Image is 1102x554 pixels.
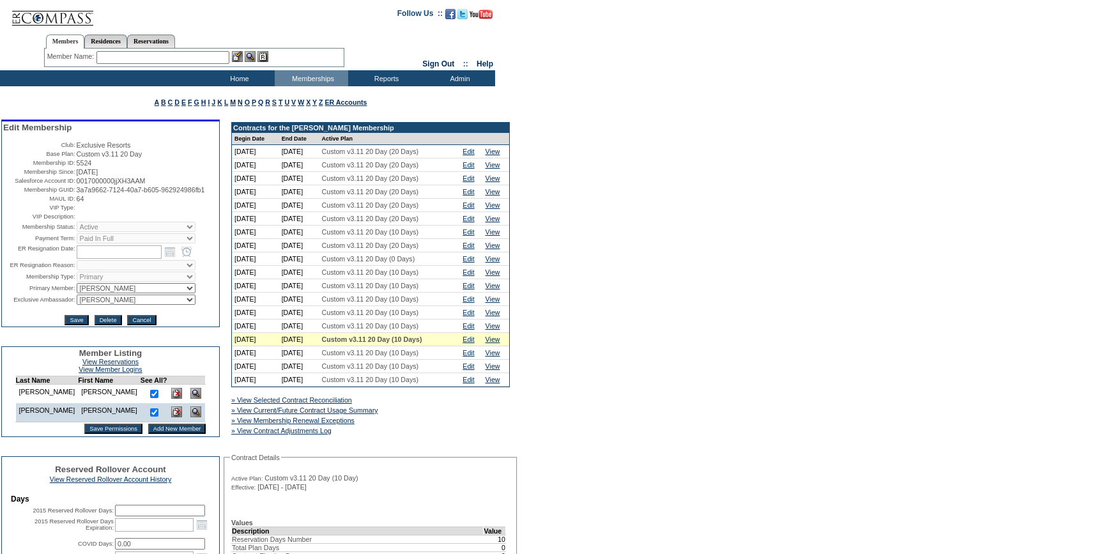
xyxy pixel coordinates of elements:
a: View [486,174,500,182]
span: Custom v3.11 20 Day (20 Days) [322,201,419,209]
td: Exclusive Ambassador: [3,295,75,305]
a: Edit [463,376,474,383]
span: Custom v3.11 20 Day (10 Day) [264,474,358,482]
td: Contracts for the [PERSON_NAME] Membership [232,123,509,133]
a: Follow us on Twitter [457,13,468,20]
a: View [486,161,500,169]
td: Admin [422,70,495,86]
td: Days [11,495,210,504]
a: View Member Logins [79,365,142,373]
span: Custom v3.11 20 Day (0 Days) [322,255,415,263]
input: Add New Member [148,424,206,434]
td: Home [201,70,275,86]
img: View Dashboard [190,388,201,399]
span: Custom v3.11 20 Day (10 Days) [322,376,419,383]
a: Y [312,98,317,106]
span: Custom v3.11 20 Day (20 Days) [322,242,419,249]
td: [PERSON_NAME] [78,403,141,422]
a: View Reserved Rollover Account History [50,475,172,483]
td: [DATE] [279,346,319,360]
a: Edit [463,148,474,155]
input: Cancel [127,315,156,325]
td: See All? [141,376,167,385]
a: N [238,98,243,106]
td: [PERSON_NAME] [78,385,141,404]
td: 0 [484,543,506,551]
a: K [217,98,222,106]
a: Edit [463,161,474,169]
a: View [486,268,500,276]
a: J [211,98,215,106]
a: Open the time view popup. [180,245,194,259]
a: P [252,98,256,106]
a: Edit [463,322,474,330]
td: [DATE] [279,306,319,319]
a: D [174,98,180,106]
td: [DATE] [232,172,279,185]
a: Edit [463,335,474,343]
a: Edit [463,174,474,182]
td: [DATE] [232,293,279,306]
td: Memberships [275,70,348,86]
td: Salesforce Account ID: [3,177,75,185]
a: View [486,282,500,289]
a: I [208,98,210,106]
td: [DATE] [279,252,319,266]
td: [DATE] [232,199,279,212]
td: Reports [348,70,422,86]
td: [DATE] [232,239,279,252]
td: [DATE] [232,252,279,266]
td: First Name [78,376,141,385]
a: Open the calendar popup. [163,245,177,259]
a: W [298,98,304,106]
td: End Date [279,133,319,145]
a: View [486,215,500,222]
td: Membership Type: [3,272,75,282]
a: F [188,98,192,106]
span: Custom v3.11 20 Day (20 Days) [322,174,419,182]
span: Custom v3.11 20 Day (10 Days) [322,268,419,276]
span: Member Listing [79,348,142,358]
td: Base Plan: [3,150,75,158]
td: [DATE] [232,373,279,387]
a: Z [319,98,323,106]
td: [DATE] [232,266,279,279]
span: Custom v3.11 20 Day (20 Days) [322,188,419,196]
a: Edit [463,201,474,209]
span: Exclusive Resorts [77,141,131,149]
span: Custom v3.11 20 Day (20 Days) [322,215,419,222]
td: [DATE] [232,333,279,346]
img: Delete [171,406,182,417]
td: Follow Us :: [397,8,443,23]
a: Residences [84,35,127,48]
td: Membership ID: [3,159,75,167]
a: Subscribe to our YouTube Channel [470,13,493,20]
td: 10 [484,535,506,543]
img: Reservations [257,51,268,62]
a: Members [46,35,85,49]
img: b_edit.gif [232,51,243,62]
a: U [284,98,289,106]
label: 2015 Reserved Rollover Days Expiration: [34,518,114,531]
a: View Reservations [82,358,139,365]
span: Custom v3.11 20 Day (10 Days) [322,349,419,357]
span: [DATE] - [DATE] [257,483,307,491]
a: View [486,228,500,236]
td: [DATE] [232,226,279,239]
td: Value [484,527,506,535]
td: [DATE] [232,212,279,226]
a: View [486,376,500,383]
a: Help [477,59,493,68]
a: B [161,98,166,106]
a: R [265,98,270,106]
a: Edit [463,295,474,303]
td: Club: [3,141,75,149]
td: Payment Term: [3,233,75,243]
a: Edit [463,362,474,370]
a: View [486,309,500,316]
span: Reservation Days Number [232,535,312,543]
a: X [306,98,310,106]
td: [DATE] [232,306,279,319]
a: View [486,148,500,155]
td: [DATE] [232,158,279,172]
